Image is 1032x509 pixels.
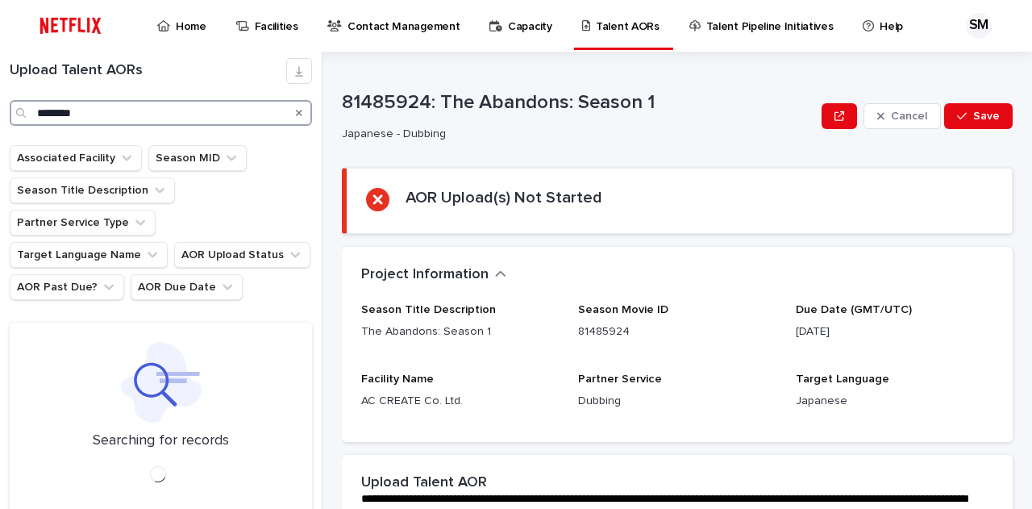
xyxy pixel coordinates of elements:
button: Target Language Name [10,242,168,268]
h2: AOR Upload(s) Not Started [406,188,602,207]
input: Search [10,100,312,126]
p: Japanese [796,393,993,410]
p: The Abandons: Season 1 [361,323,559,340]
p: Dubbing [578,393,776,410]
button: Associated Facility [10,145,142,171]
button: Partner Service Type [10,210,156,236]
button: Save [944,103,1013,129]
img: ifQbXi3ZQGMSEF7WDB7W [32,10,109,42]
p: 81485924: The Abandons: Season 1 [342,91,815,115]
p: AC CREATE Co. Ltd. [361,393,559,410]
p: 81485924 [578,323,776,340]
span: Season Movie ID [578,304,668,315]
button: Season Title Description [10,177,175,203]
p: Searching for records [93,432,229,450]
span: Due Date (GMT/UTC) [796,304,912,315]
span: Save [973,111,1000,122]
button: Project Information [361,266,506,284]
h1: Upload Talent AORs [10,62,286,80]
button: Cancel [863,103,941,129]
button: AOR Past Due? [10,274,124,300]
div: SM [966,13,992,39]
span: Partner Service [578,373,662,385]
h2: Upload Talent AOR [361,474,487,492]
p: Japanese - Dubbing [342,127,809,141]
button: AOR Due Date [131,274,243,300]
h2: Project Information [361,266,489,284]
button: Season MID [148,145,247,171]
button: AOR Upload Status [174,242,310,268]
span: Target Language [796,373,889,385]
p: [DATE] [796,323,993,340]
span: Facility Name [361,373,434,385]
span: Season Title Description [361,304,496,315]
span: Cancel [891,111,927,122]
